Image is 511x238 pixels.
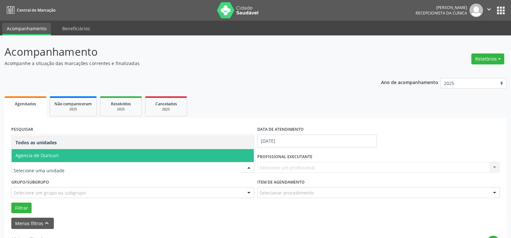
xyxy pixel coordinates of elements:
input: Selecione uma unidade [14,164,241,177]
p: Ano de acompanhamento [381,78,438,86]
button: Relatórios [471,53,504,64]
p: Acompanhe a situação das marcações correntes e finalizadas [5,60,356,67]
label: Item de agendamento [257,177,305,187]
a: Beneficiários [58,23,94,34]
span: Agencia de Ouricuri [15,152,59,158]
span: Selecione um grupo ou subgrupo [14,189,86,196]
i: keyboard_arrow_up [43,220,50,227]
img: img [469,4,483,17]
div: [PERSON_NAME] [416,5,467,10]
div: 2025 [150,107,182,112]
span: Agendados [15,101,36,107]
span: Cancelados [155,101,177,107]
span: Central de Marcação [17,7,55,13]
button: Filtrar [11,203,32,214]
button:  [483,4,495,17]
div: 2025 [54,107,92,112]
label: PROFISSIONAL EXECUTANTE [257,152,312,162]
button: Menos filtroskeyboard_arrow_up [11,218,54,229]
span: Todos as unidades [15,139,57,146]
p: Acompanhamento [5,44,356,60]
span: Selecionar procedimento [260,189,314,196]
a: Acompanhamento [2,23,51,35]
a: Central de Marcação [5,5,55,15]
i:  [486,6,493,13]
span: Não compareceram [54,101,92,107]
div: 2025 [105,107,137,112]
input: Selecione um intervalo [257,135,377,148]
span: Resolvidos [111,101,131,107]
label: Grupo/Subgrupo [11,177,49,187]
button: apps [495,5,506,16]
span: Recepcionista da clínica [416,10,467,16]
label: DATA DE ATENDIMENTO [257,125,304,135]
input: Nome, código do beneficiário ou CPF [11,135,254,148]
label: PESQUISAR [11,125,33,135]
